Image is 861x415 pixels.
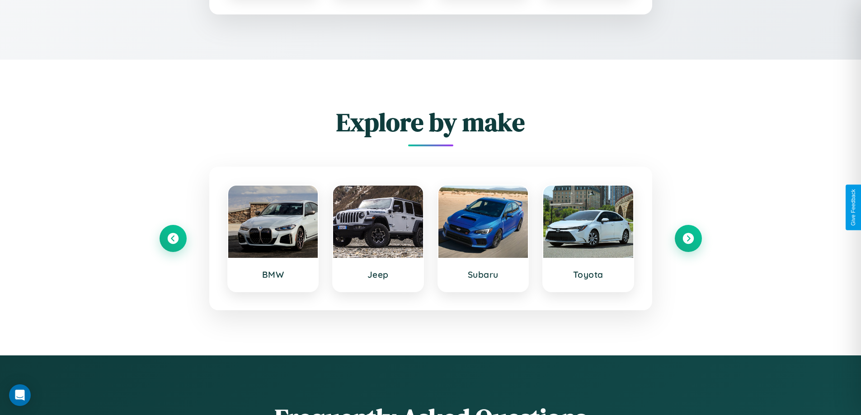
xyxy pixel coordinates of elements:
div: Give Feedback [850,189,856,226]
div: Open Intercom Messenger [9,384,31,406]
h3: Toyota [552,269,624,280]
h3: Subaru [447,269,519,280]
h3: Jeep [342,269,414,280]
h3: BMW [237,269,309,280]
h2: Explore by make [160,105,702,140]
